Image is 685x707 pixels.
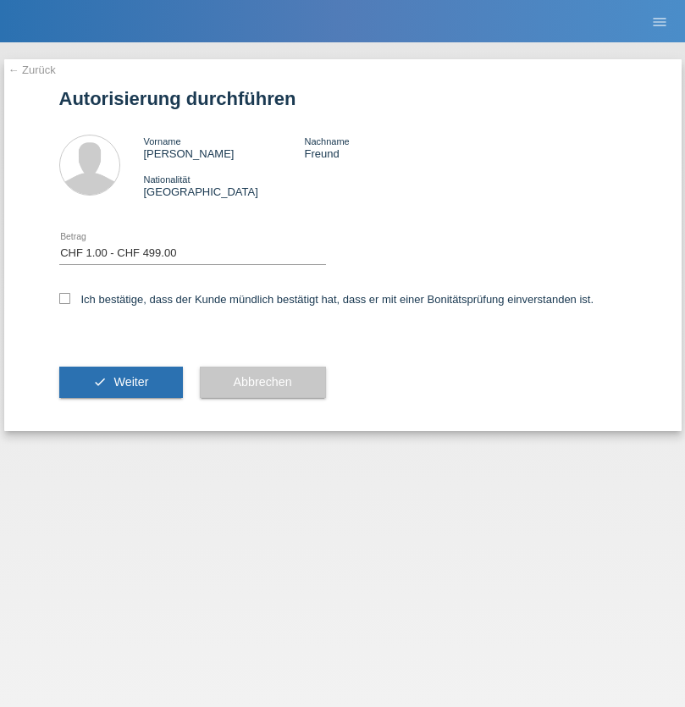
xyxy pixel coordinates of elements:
[59,293,594,306] label: Ich bestätige, dass der Kunde mündlich bestätigt hat, dass er mit einer Bonitätsprüfung einversta...
[304,136,349,146] span: Nachname
[651,14,668,30] i: menu
[93,375,107,389] i: check
[144,174,191,185] span: Nationalität
[144,173,305,198] div: [GEOGRAPHIC_DATA]
[234,375,292,389] span: Abbrechen
[200,367,326,399] button: Abbrechen
[113,375,148,389] span: Weiter
[144,135,305,160] div: [PERSON_NAME]
[643,16,677,26] a: menu
[8,64,56,76] a: ← Zurück
[59,367,183,399] button: check Weiter
[59,88,627,109] h1: Autorisierung durchführen
[144,136,181,146] span: Vorname
[304,135,465,160] div: Freund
